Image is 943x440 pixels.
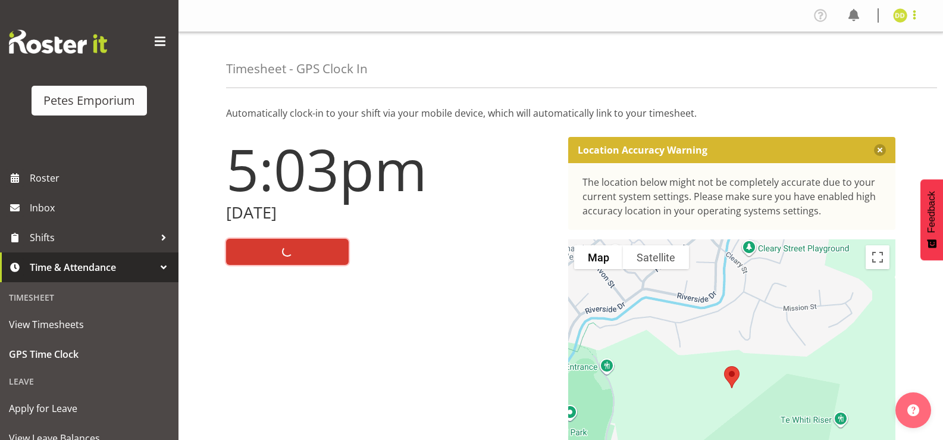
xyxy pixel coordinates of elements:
[30,199,173,217] span: Inbox
[874,144,886,156] button: Close message
[574,245,623,269] button: Show street map
[3,369,176,394] div: Leave
[226,62,368,76] h4: Timesheet - GPS Clock In
[3,394,176,423] a: Apply for Leave
[30,229,155,246] span: Shifts
[907,404,919,416] img: help-xxl-2.png
[578,144,707,156] p: Location Accuracy Warning
[9,316,170,333] span: View Timesheets
[3,310,176,339] a: View Timesheets
[623,245,689,269] button: Show satellite imagery
[9,400,170,417] span: Apply for Leave
[30,258,155,276] span: Time & Attendance
[3,339,176,369] a: GPS Time Clock
[920,179,943,260] button: Feedback - Show survey
[43,92,135,110] div: Petes Emporium
[9,345,170,363] span: GPS Time Clock
[582,175,882,218] div: The location below might not be completely accurate due to your current system settings. Please m...
[30,169,173,187] span: Roster
[226,106,895,120] p: Automatically clock-in to your shift via your mobile device, which will automatically link to you...
[3,285,176,310] div: Timesheet
[926,191,937,233] span: Feedback
[9,30,107,54] img: Rosterit website logo
[226,204,554,222] h2: [DATE]
[893,8,907,23] img: danielle-donselaar8920.jpg
[226,137,554,201] h1: 5:03pm
[866,245,889,269] button: Toggle fullscreen view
